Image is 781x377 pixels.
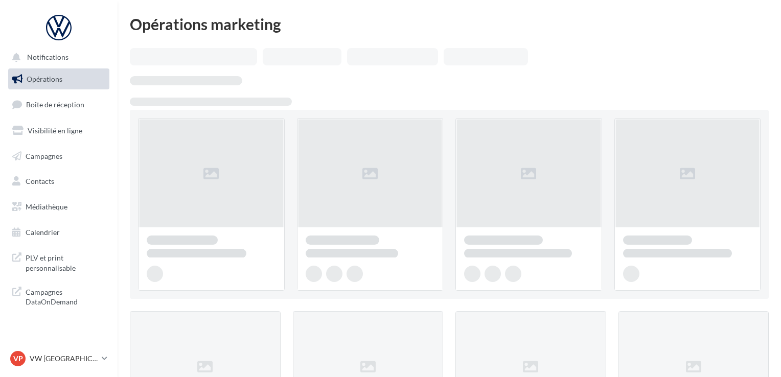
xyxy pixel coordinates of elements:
span: Médiathèque [26,202,67,211]
span: Opérations [27,75,62,83]
a: Boîte de réception [6,93,111,115]
a: VP VW [GEOGRAPHIC_DATA] 20 [8,349,109,368]
a: Calendrier [6,222,111,243]
span: Notifications [27,53,68,62]
span: Campagnes DataOnDemand [26,285,105,307]
span: PLV et print personnalisable [26,251,105,273]
a: Campagnes [6,146,111,167]
span: Calendrier [26,228,60,237]
span: Contacts [26,177,54,185]
div: Opérations marketing [130,16,769,32]
a: Contacts [6,171,111,192]
a: Visibilité en ligne [6,120,111,142]
span: VP [13,354,23,364]
a: Opérations [6,68,111,90]
span: Campagnes [26,151,62,160]
a: PLV et print personnalisable [6,247,111,277]
p: VW [GEOGRAPHIC_DATA] 20 [30,354,98,364]
a: Médiathèque [6,196,111,218]
span: Boîte de réception [26,100,84,109]
a: Campagnes DataOnDemand [6,281,111,311]
span: Visibilité en ligne [28,126,82,135]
